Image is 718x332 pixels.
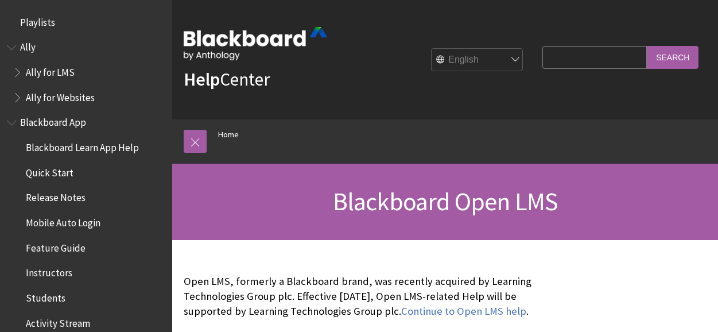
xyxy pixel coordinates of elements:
span: Ally for LMS [26,63,75,78]
a: Continue to Open LMS help [401,304,526,318]
nav: Book outline for Playlists [7,13,165,32]
span: Blackboard Learn App Help [26,138,139,153]
span: Release Notes [26,188,86,204]
p: Open LMS, formerly a Blackboard brand, was recently acquired by Learning Technologies Group plc. ... [184,274,537,319]
span: Instructors [26,264,72,279]
span: Blackboard Open LMS [333,186,558,217]
span: Quick Start [26,163,73,179]
span: Mobile Auto Login [26,213,100,229]
span: Playlists [20,13,55,28]
span: Feature Guide [26,238,86,254]
span: Blackboard App [20,113,86,129]
nav: Book outline for Anthology Ally Help [7,38,165,107]
span: Students [26,288,65,304]
a: HelpCenter [184,68,270,91]
a: Home [218,128,239,142]
select: Site Language Selector [432,49,523,72]
strong: Help [184,68,220,91]
input: Search [647,46,698,68]
span: Ally for Websites [26,88,95,103]
span: Activity Stream [26,314,90,329]
img: Blackboard by Anthology [184,27,327,60]
span: Ally [20,38,36,53]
